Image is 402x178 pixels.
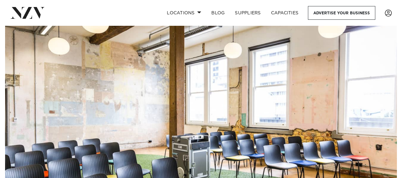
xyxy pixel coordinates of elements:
img: nzv-logo.png [10,7,45,18]
a: SUPPLIERS [230,6,266,20]
a: Locations [162,6,206,20]
a: BLOG [206,6,230,20]
a: Capacities [266,6,304,20]
a: Advertise your business [308,6,375,20]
